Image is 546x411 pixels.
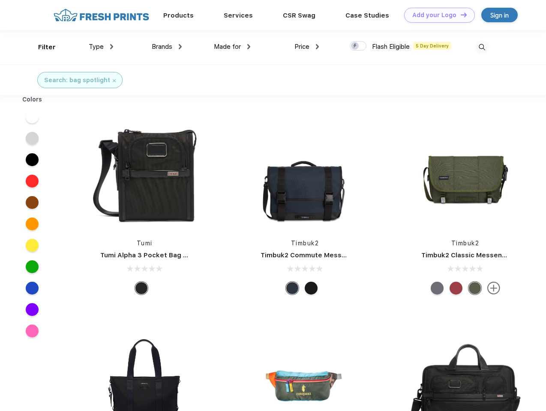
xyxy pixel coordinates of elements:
[44,76,110,85] div: Search: bag spotlight
[87,116,201,230] img: func=resize&h=266
[51,8,152,23] img: fo%20logo%202.webp
[421,251,528,259] a: Timbuk2 Classic Messenger Bag
[451,240,480,247] a: Timbuk2
[487,282,500,295] img: more.svg
[247,44,250,49] img: dropdown.png
[163,12,194,19] a: Products
[291,240,319,247] a: Timbuk2
[286,282,299,295] div: Eco Nautical
[475,40,489,54] img: desktop_search.svg
[431,282,444,295] div: Eco Army Pop
[408,116,522,230] img: func=resize&h=266
[110,44,113,49] img: dropdown.png
[372,43,410,51] span: Flash Eligible
[468,282,481,295] div: Eco Army
[316,44,319,49] img: dropdown.png
[261,251,375,259] a: Timbuk2 Commute Messenger Bag
[294,43,309,51] span: Price
[461,12,467,17] img: DT
[412,12,456,19] div: Add your Logo
[16,95,49,104] div: Colors
[248,116,362,230] img: func=resize&h=266
[481,8,518,22] a: Sign in
[214,43,241,51] span: Made for
[413,42,451,50] span: 5 Day Delivery
[490,10,509,20] div: Sign in
[137,240,153,247] a: Tumi
[113,79,116,82] img: filter_cancel.svg
[38,42,56,52] div: Filter
[152,43,172,51] span: Brands
[305,282,318,295] div: Eco Black
[135,282,148,295] div: Black
[100,251,201,259] a: Tumi Alpha 3 Pocket Bag Small
[450,282,462,295] div: Eco Bookish
[179,44,182,49] img: dropdown.png
[89,43,104,51] span: Type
